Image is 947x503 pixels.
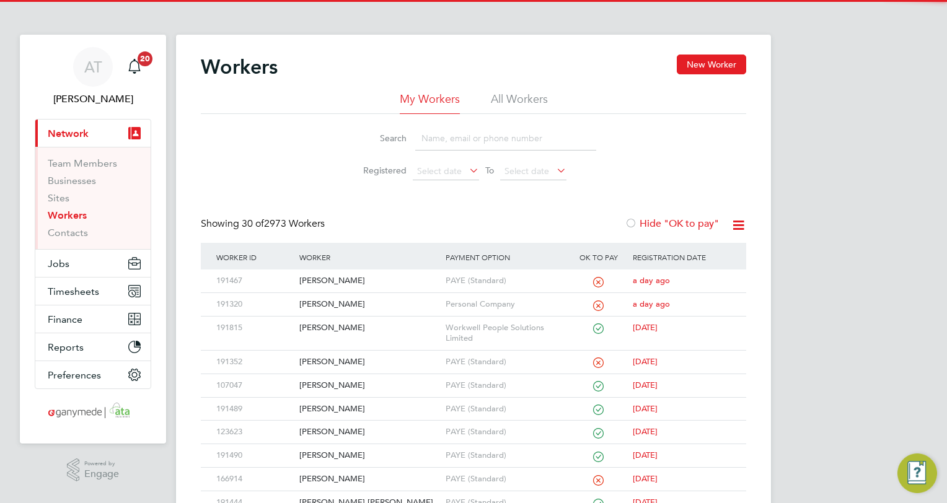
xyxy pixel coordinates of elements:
div: Payment Option [443,243,568,271]
span: Timesheets [48,286,99,297]
div: 191490 [213,444,296,467]
span: AT [84,59,102,75]
a: 191444[PERSON_NAME] [PERSON_NAME]PAYE (Standard)[DATE] [213,491,734,501]
button: Engage Resource Center [897,453,937,493]
div: [PERSON_NAME] [296,398,442,421]
button: Network [35,120,151,147]
span: Powered by [84,458,119,469]
div: PAYE (Standard) [443,351,568,374]
div: 191489 [213,398,296,421]
div: 123623 [213,421,296,444]
div: [PERSON_NAME] [296,468,442,491]
span: [DATE] [633,426,658,437]
div: 191320 [213,293,296,316]
button: New Worker [677,55,746,74]
span: Finance [48,313,82,325]
li: My Workers [400,92,460,114]
button: Timesheets [35,278,151,305]
div: 191352 [213,351,296,374]
div: 166914 [213,468,296,491]
a: Workers [48,209,87,221]
div: PAYE (Standard) [443,269,568,292]
a: 191490[PERSON_NAME]PAYE (Standard)[DATE] [213,444,734,454]
input: Name, email or phone number [415,126,596,151]
a: Contacts [48,227,88,238]
div: 191467 [213,269,296,292]
span: [DATE] [633,356,658,367]
button: Jobs [35,250,151,277]
a: 191352[PERSON_NAME]PAYE (Standard)[DATE] [213,350,734,361]
div: Personal Company [443,293,568,316]
a: Businesses [48,175,96,186]
span: [DATE] [633,403,658,414]
div: [PERSON_NAME] [296,293,442,316]
span: Angie Taylor [35,92,151,107]
div: PAYE (Standard) [443,398,568,421]
div: Worker ID [213,243,296,271]
span: Jobs [48,258,69,269]
span: a day ago [633,275,670,286]
span: 2973 Workers [242,217,325,230]
div: PAYE (Standard) [443,374,568,397]
label: Hide "OK to pay" [625,217,719,230]
a: AT[PERSON_NAME] [35,47,151,107]
button: Preferences [35,361,151,388]
div: 191815 [213,317,296,339]
a: 107047[PERSON_NAME]PAYE (Standard)[DATE] [213,374,734,384]
div: Network [35,147,151,249]
span: To [482,162,498,178]
span: [DATE] [633,473,658,484]
div: PAYE (Standard) [443,421,568,444]
div: Registration Date [630,243,734,271]
label: Registered [351,165,407,176]
div: Showing [201,217,327,230]
a: 191489[PERSON_NAME]PAYE (Standard)[DATE] [213,397,734,408]
div: 107047 [213,374,296,397]
button: Finance [35,305,151,333]
a: 166914[PERSON_NAME]PAYE (Standard)[DATE] [213,467,734,478]
span: [DATE] [633,450,658,460]
div: PAYE (Standard) [443,468,568,491]
span: Engage [84,469,119,479]
h2: Workers [201,55,278,79]
div: Worker [296,243,442,271]
div: [PERSON_NAME] [296,269,442,292]
li: All Workers [491,92,548,114]
button: Reports [35,333,151,361]
div: [PERSON_NAME] [296,317,442,339]
span: [DATE] [633,322,658,333]
label: Search [351,133,407,144]
div: [PERSON_NAME] [296,374,442,397]
span: [DATE] [633,380,658,390]
div: [PERSON_NAME] [296,421,442,444]
span: Reports [48,341,84,353]
span: Select date [417,165,462,177]
span: 20 [138,51,152,66]
div: [PERSON_NAME] [296,444,442,467]
a: Sites [48,192,69,204]
a: Go to home page [35,401,151,421]
a: Team Members [48,157,117,169]
a: 123623[PERSON_NAME]PAYE (Standard)[DATE] [213,420,734,431]
a: 191320[PERSON_NAME]Personal Companya day ago [213,292,734,303]
span: 30 of [242,217,264,230]
span: a day ago [633,299,670,309]
nav: Main navigation [20,35,166,444]
div: [PERSON_NAME] [296,351,442,374]
a: Powered byEngage [67,458,120,482]
a: 20 [122,47,147,87]
div: OK to pay [567,243,630,271]
span: Preferences [48,369,101,381]
div: PAYE (Standard) [443,444,568,467]
span: Network [48,128,89,139]
div: Workwell People Solutions Limited [443,317,568,350]
a: 191815[PERSON_NAME]Workwell People Solutions Limited[DATE] [213,316,734,326]
a: 191467[PERSON_NAME]PAYE (Standard)a day ago [213,269,734,279]
img: ganymedesolutions-logo-retina.png [45,401,142,421]
span: Select date [504,165,549,177]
